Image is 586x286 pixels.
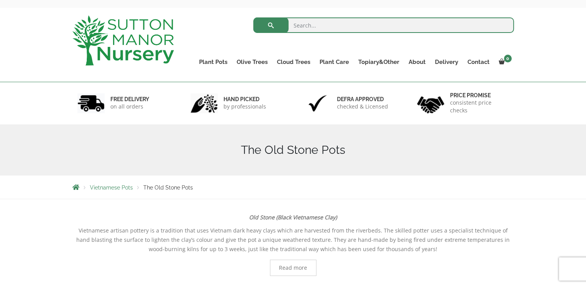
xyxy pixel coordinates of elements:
input: Search... [253,17,514,33]
a: Vietnamese Pots [90,184,133,191]
p: Vietnamese artisan pottery is a tradition that uses Vietnam dark heavy clays which are harvested ... [72,226,514,254]
img: 1.jpg [77,93,105,113]
img: logo [72,16,174,65]
p: by professionals [223,103,266,110]
h6: Price promise [450,92,509,99]
a: Cloud Trees [272,57,315,67]
img: 3.jpg [304,93,331,113]
h6: Defra approved [337,96,388,103]
img: 2.jpg [191,93,218,113]
p: consistent price checks [450,99,509,114]
a: Topiary&Other [354,57,404,67]
a: Delivery [430,57,463,67]
a: Olive Trees [232,57,272,67]
a: Contact [463,57,494,67]
a: Plant Care [315,57,354,67]
strong: Old Stone (Black Vietnamese Clay) [249,214,337,221]
h1: The Old Stone Pots [72,143,514,157]
span: The Old Stone Pots [143,184,193,191]
span: 0 [504,55,512,62]
span: Read more [279,265,307,270]
h6: hand picked [223,96,266,103]
a: About [404,57,430,67]
a: Plant Pots [194,57,232,67]
img: 4.jpg [417,91,444,115]
nav: Breadcrumbs [72,184,514,190]
p: checked & Licensed [337,103,388,110]
a: 0 [494,57,514,67]
p: on all orders [110,103,149,110]
h6: FREE DELIVERY [110,96,149,103]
